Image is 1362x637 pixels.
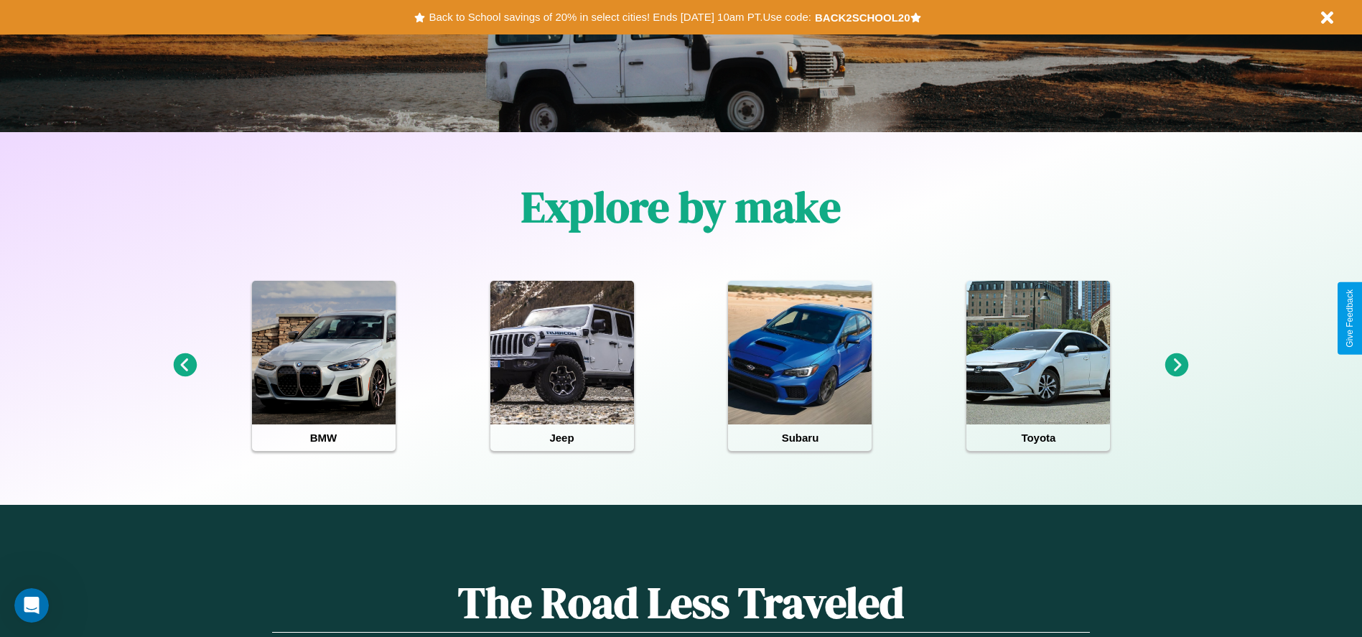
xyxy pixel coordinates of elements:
[1345,289,1355,348] div: Give Feedback
[728,424,872,451] h4: Subaru
[521,177,841,236] h1: Explore by make
[272,573,1089,633] h1: The Road Less Traveled
[490,424,634,451] h4: Jeep
[815,11,910,24] b: BACK2SCHOOL20
[252,424,396,451] h4: BMW
[14,588,49,623] iframe: Intercom live chat
[425,7,814,27] button: Back to School savings of 20% in select cities! Ends [DATE] 10am PT.Use code:
[966,424,1110,451] h4: Toyota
